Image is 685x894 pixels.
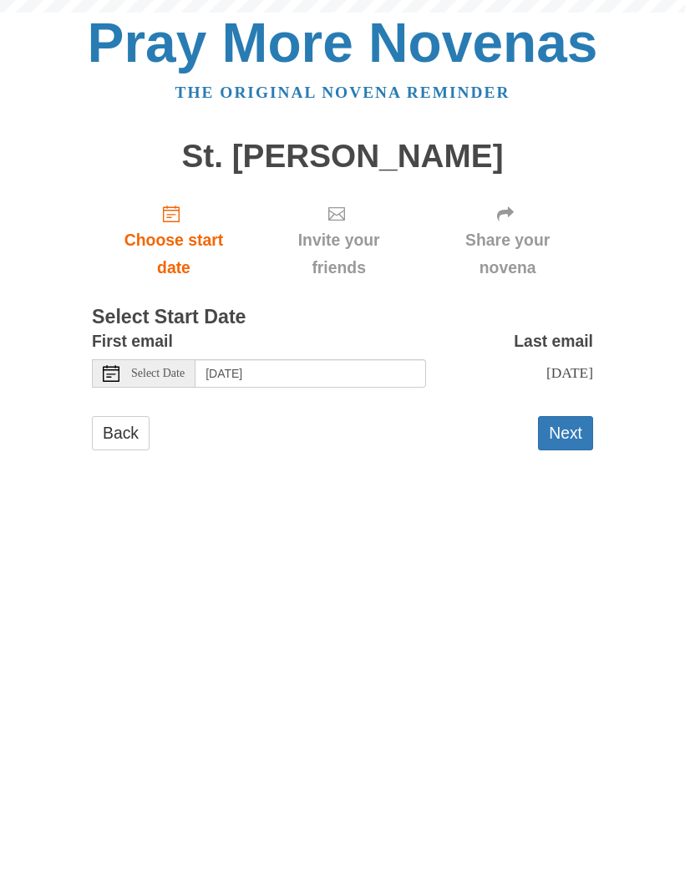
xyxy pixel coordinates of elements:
a: The original novena reminder [175,84,510,101]
div: Click "Next" to confirm your start date first. [422,190,593,290]
a: Back [92,416,150,450]
button: Next [538,416,593,450]
span: [DATE] [546,364,593,381]
h3: Select Start Date [92,307,593,328]
span: Share your novena [439,226,576,282]
label: First email [92,328,173,355]
span: Select Date [131,368,185,379]
a: Choose start date [92,190,256,290]
a: Pray More Novenas [88,12,598,74]
h1: St. [PERSON_NAME] [92,139,593,175]
span: Invite your friends [272,226,405,282]
label: Last email [514,328,593,355]
div: Click "Next" to confirm your start date first. [256,190,422,290]
span: Choose start date [109,226,239,282]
